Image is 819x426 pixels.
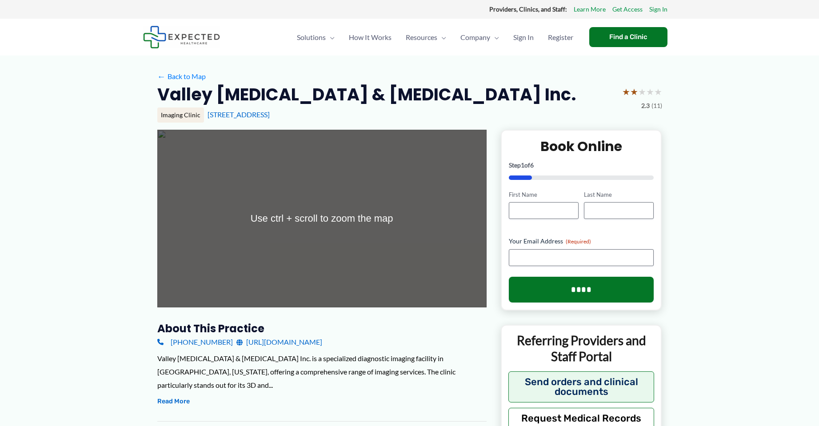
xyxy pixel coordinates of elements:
label: First Name [509,191,579,199]
span: Menu Toggle [490,22,499,53]
label: Last Name [584,191,654,199]
div: Imaging Clinic [157,107,204,123]
h2: Book Online [509,138,654,155]
span: Sign In [513,22,534,53]
a: Get Access [612,4,643,15]
span: Company [460,22,490,53]
p: Step of [509,162,654,168]
a: Sign In [506,22,541,53]
a: How It Works [342,22,399,53]
span: Menu Toggle [437,22,446,53]
a: Register [541,22,580,53]
a: ResourcesMenu Toggle [399,22,453,53]
span: ← [157,72,166,80]
a: Sign In [649,4,667,15]
a: [PHONE_NUMBER] [157,335,233,349]
nav: Primary Site Navigation [290,22,580,53]
a: Learn More [574,4,606,15]
a: SolutionsMenu Toggle [290,22,342,53]
span: ★ [638,84,646,100]
span: 1 [521,161,524,169]
a: [URL][DOMAIN_NAME] [236,335,322,349]
img: Expected Healthcare Logo - side, dark font, small [143,26,220,48]
span: ★ [630,84,638,100]
a: CompanyMenu Toggle [453,22,506,53]
span: ★ [646,84,654,100]
a: ←Back to Map [157,70,206,83]
span: Menu Toggle [326,22,335,53]
span: Resources [406,22,437,53]
span: (11) [651,100,662,111]
strong: Providers, Clinics, and Staff: [489,5,567,13]
label: Your Email Address [509,237,654,246]
p: Referring Providers and Staff Portal [508,332,655,365]
button: Send orders and clinical documents [508,371,655,402]
button: Read More [157,396,190,407]
span: (Required) [566,238,591,245]
span: Register [548,22,573,53]
span: Solutions [297,22,326,53]
span: ★ [654,84,662,100]
div: Valley [MEDICAL_DATA] & [MEDICAL_DATA] Inc. is a specialized diagnostic imaging facility in [GEOG... [157,352,487,391]
span: 6 [530,161,534,169]
h2: Valley [MEDICAL_DATA] & [MEDICAL_DATA] Inc. [157,84,576,105]
h3: About this practice [157,322,487,335]
a: [STREET_ADDRESS] [208,110,270,119]
span: 2.3 [641,100,650,111]
span: How It Works [349,22,392,53]
span: ★ [622,84,630,100]
a: Find a Clinic [589,27,667,47]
